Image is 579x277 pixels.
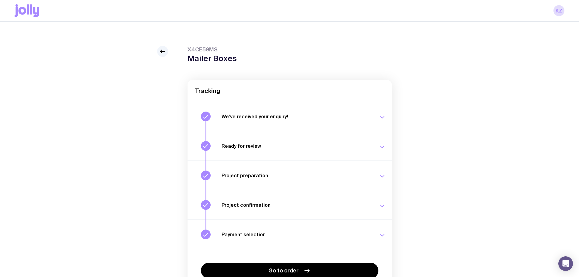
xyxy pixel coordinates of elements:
[268,267,298,274] span: Go to order
[188,102,392,131] button: We’ve received your enquiry!
[188,131,392,161] button: Ready for review
[222,231,371,237] h3: Payment selection
[553,5,564,16] a: KZ
[188,46,237,53] span: X4CE59MS
[188,161,392,190] button: Project preparation
[188,54,237,63] h1: Mailer Boxes
[188,190,392,220] button: Project confirmation
[188,220,392,249] button: Payment selection
[222,202,371,208] h3: Project confirmation
[222,143,371,149] h3: Ready for review
[195,87,384,95] h2: Tracking
[222,113,371,119] h3: We’ve received your enquiry!
[222,172,371,178] h3: Project preparation
[558,256,573,271] div: Open Intercom Messenger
